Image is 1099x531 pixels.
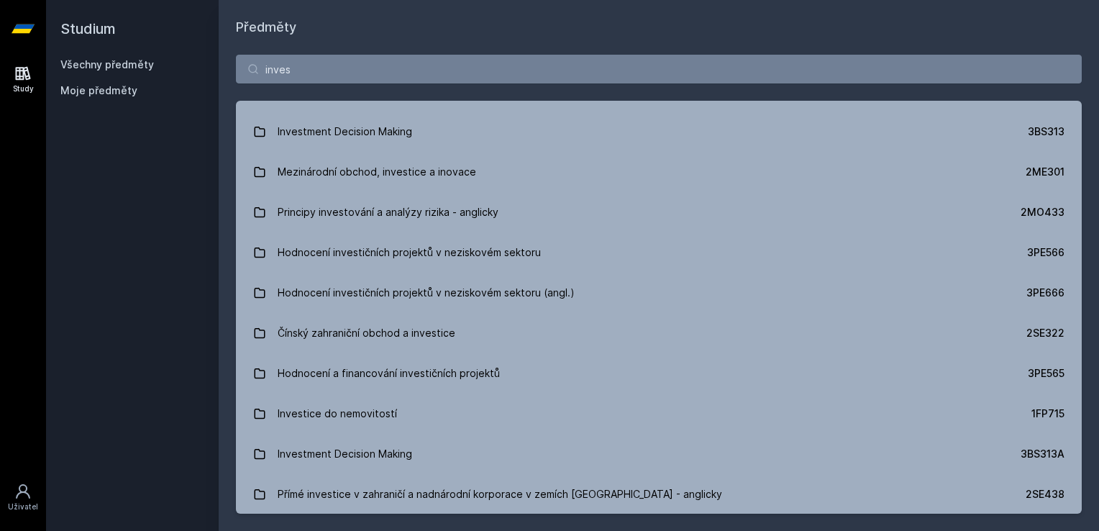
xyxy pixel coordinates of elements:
div: Mezinárodní obchod, investice a inovace [278,158,476,186]
div: Principy investování a analýzy rizika - anglicky [278,198,498,227]
div: 3PE666 [1026,286,1064,300]
div: 2ME301 [1026,165,1064,179]
div: Hodnocení investičních projektů v neziskovém sektoru (angl.) [278,278,575,307]
a: Uživatel [3,476,43,519]
a: Hodnocení investičních projektů v neziskovém sektoru (angl.) 3PE666 [236,273,1082,313]
a: Přímé investice v zahraničí a nadnárodní korporace v zemích [GEOGRAPHIC_DATA] - anglicky 2SE438 [236,474,1082,514]
a: Principy investování a analýzy rizika - anglicky 2MO433 [236,192,1082,232]
div: Hodnocení investičních projektů v neziskovém sektoru [278,238,541,267]
div: 3PE566 [1027,245,1064,260]
div: 3PE565 [1028,366,1064,381]
div: 2SE322 [1026,326,1064,340]
div: Investment Decision Making [278,117,412,146]
div: 3BS313 [1028,124,1064,139]
div: 3BS313A [1021,447,1064,461]
a: Čínský zahraniční obchod a investice 2SE322 [236,313,1082,353]
h1: Předměty [236,17,1082,37]
a: Všechny předměty [60,58,154,71]
a: Mezinárodní obchod, investice a inovace 2ME301 [236,152,1082,192]
span: Moje předměty [60,83,137,98]
div: Investment Decision Making [278,440,412,468]
div: Čínský zahraniční obchod a investice [278,319,455,348]
div: Investice do nemovitostí [278,399,397,428]
div: 2MO433 [1021,205,1064,219]
div: Hodnocení a financování investičních projektů [278,359,500,388]
input: Název nebo ident předmětu… [236,55,1082,83]
div: 1FP715 [1031,407,1064,421]
a: Investment Decision Making 3BS313A [236,434,1082,474]
a: Investice do nemovitostí 1FP715 [236,394,1082,434]
a: Hodnocení a financování investičních projektů 3PE565 [236,353,1082,394]
div: 2SE438 [1026,487,1064,501]
div: Study [13,83,34,94]
a: Hodnocení investičních projektů v neziskovém sektoru 3PE566 [236,232,1082,273]
div: Přímé investice v zahraničí a nadnárodní korporace v zemích [GEOGRAPHIC_DATA] - anglicky [278,480,722,509]
a: Investment Decision Making 3BS313 [236,112,1082,152]
div: Uživatel [8,501,38,512]
a: Study [3,58,43,101]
